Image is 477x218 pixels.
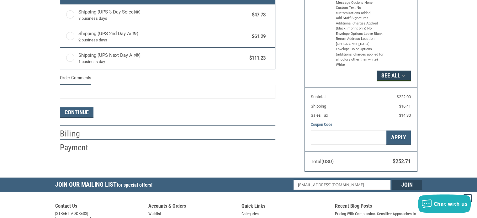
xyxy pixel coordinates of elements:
h5: Recent Blog Posts [335,203,422,211]
span: for special offers! [117,182,152,188]
span: Shipping (UPS Next Day Air®) [78,52,246,65]
input: Join [392,180,422,190]
a: Wishlist [148,211,161,217]
span: $16.41 [399,104,411,109]
span: Shipping (UPS 3-Day Select®) [78,8,249,22]
h2: Payment [60,142,97,153]
button: Chat with us [418,194,471,213]
h5: Join Our Mailing List [55,178,156,194]
legend: Order Comments [60,74,91,85]
button: Continue [60,107,93,118]
input: Email [294,180,390,190]
span: $111.23 [246,55,266,62]
span: Shipping (UPS 2nd Day Air®) [78,30,249,43]
span: $47.73 [249,11,266,19]
span: $61.29 [249,33,266,40]
span: Subtotal [311,94,326,99]
h2: Billing [60,129,97,139]
span: 3 business days [78,15,249,22]
li: Envelope Color Options (additional charges applied for all colors other than white) White [336,47,384,67]
h5: Quick Links [241,203,329,211]
li: Envelope Options Leave Blank [336,31,384,37]
h5: Accounts & Orders [148,203,236,211]
button: Apply [386,130,411,145]
li: Custom Text No customizations added [336,5,384,16]
span: $222.00 [397,94,411,99]
li: Message Options None [336,0,384,6]
h5: Contact Us [55,203,142,211]
span: $14.30 [399,113,411,118]
span: Sales Tax [311,113,328,118]
a: Coupon Code [311,122,332,127]
li: Return Address Location [GEOGRAPHIC_DATA] [336,36,384,47]
span: 1 business day [78,59,246,65]
button: See All [377,71,411,81]
span: Total (USD) [311,159,334,164]
span: $252.71 [393,158,411,164]
span: Shipping [311,104,326,109]
span: Chat with us [434,200,468,207]
span: 2 business days [78,37,249,43]
a: Categories [241,211,259,217]
input: Gift Certificate or Coupon Code [311,130,386,145]
li: Add Staff Signatures - Additional Charges Applied (black imprint only) No [336,16,384,31]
